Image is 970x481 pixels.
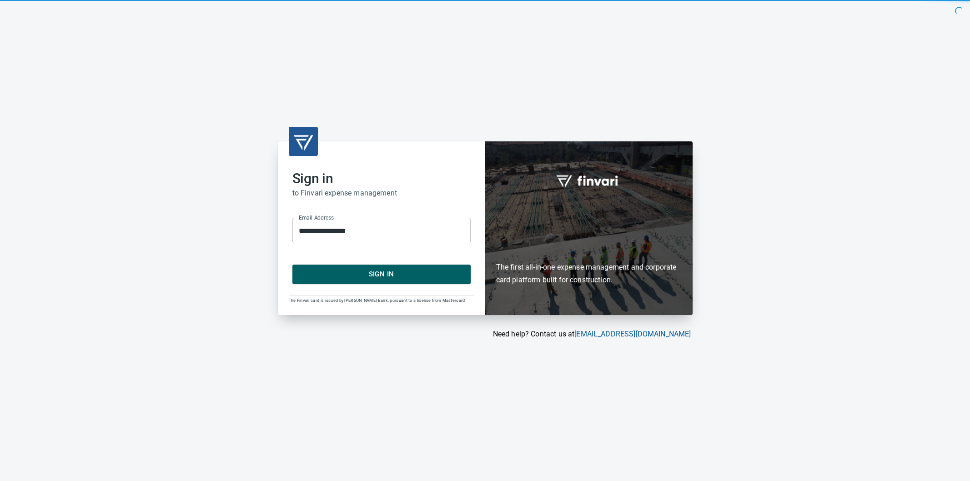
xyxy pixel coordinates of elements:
[485,141,693,315] div: Finvari
[302,268,461,280] span: Sign In
[292,187,471,200] h6: to Finvari expense management
[292,130,314,152] img: transparent_logo.png
[289,298,465,303] span: The Finvari card is issued by [PERSON_NAME] Bank, pursuant to a license from Mastercard
[555,170,623,191] img: fullword_logo_white.png
[292,265,471,284] button: Sign In
[278,329,691,340] p: Need help? Contact us at
[292,170,471,187] h2: Sign in
[574,330,691,338] a: [EMAIL_ADDRESS][DOMAIN_NAME]
[496,208,682,286] h6: The first all-in-one expense management and corporate card platform built for construction.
